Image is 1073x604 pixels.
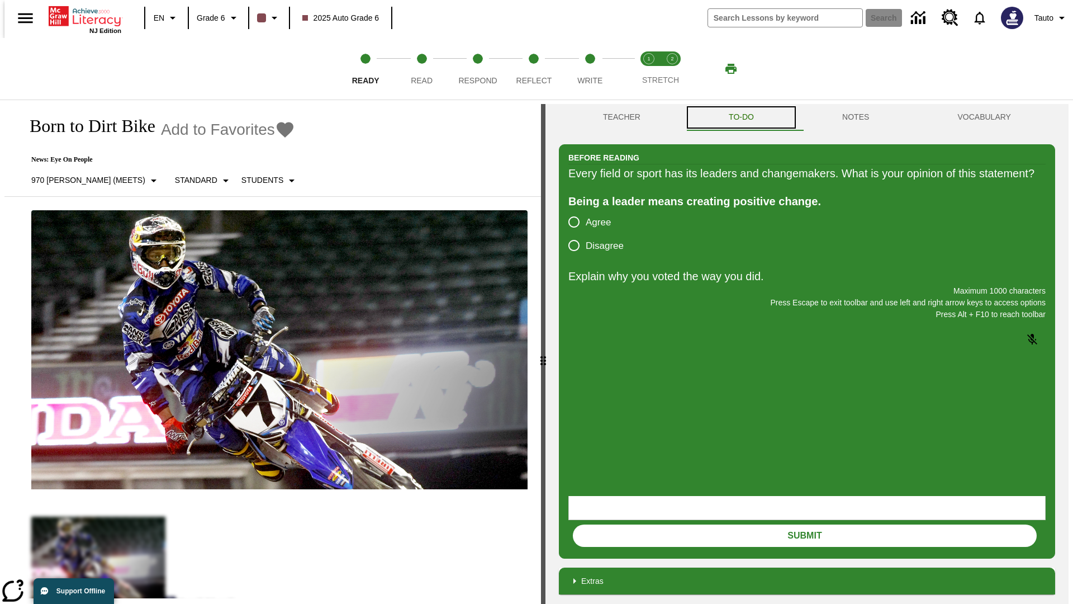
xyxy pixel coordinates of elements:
[56,587,105,595] span: Support Offline
[352,76,379,85] span: Ready
[501,38,566,100] button: Reflect step 4 of 5
[192,8,245,28] button: Grade: Grade 6, Select a grade
[685,104,798,131] button: TO-DO
[161,120,295,139] button: Add to Favorites - Born to Dirt Bike
[27,171,165,191] button: Select Lexile, 970 Lexile (Meets)
[458,76,497,85] span: Respond
[197,12,225,24] span: Grade 6
[558,38,623,100] button: Write step 5 of 5
[568,285,1046,297] p: Maximum 1000 characters
[713,59,749,79] button: Print
[9,2,42,35] button: Open side menu
[656,38,689,100] button: Stretch Respond step 2 of 2
[18,155,303,164] p: News: Eye On People
[568,309,1046,320] p: Press Alt + F10 to reach toolbar
[642,75,679,84] span: STRETCH
[573,525,1037,547] button: Submit
[798,104,913,131] button: NOTES
[586,239,624,253] span: Disagree
[175,174,217,186] p: Standard
[445,38,510,100] button: Respond step 3 of 5
[154,12,164,24] span: EN
[18,116,155,136] h1: Born to Dirt Bike
[333,38,398,100] button: Ready step 1 of 5
[671,56,673,62] text: 2
[4,9,163,19] body: Explain why you voted the way you did. Maximum 1000 characters Press Alt + F10 to reach toolbar P...
[237,171,303,191] button: Select Student
[49,4,121,34] div: Home
[1030,8,1073,28] button: Profile/Settings
[302,12,379,24] span: 2025 Auto Grade 6
[904,3,935,34] a: Data Center
[411,76,433,85] span: Read
[516,76,552,85] span: Reflect
[935,3,965,33] a: Resource Center, Will open in new tab
[568,267,1046,285] p: Explain why you voted the way you did.
[161,121,275,139] span: Add to Favorites
[577,76,602,85] span: Write
[568,164,1046,182] div: Every field or sport has its leaders and changemakers. What is your opinion of this statement?
[34,578,114,604] button: Support Offline
[913,104,1055,131] button: VOCABULARY
[545,104,1069,604] div: activity
[568,210,633,257] div: poll
[4,104,541,598] div: reading
[708,9,862,27] input: search field
[559,568,1055,594] div: Extras
[541,104,545,604] div: Press Enter or Spacebar and then press right and left arrow keys to move the slider
[647,56,650,62] text: 1
[241,174,283,186] p: Students
[253,8,286,28] button: Class color is dark brown. Change class color
[149,8,184,28] button: Language: EN, Select a language
[31,174,145,186] p: 970 [PERSON_NAME] (Meets)
[89,27,121,34] span: NJ Edition
[633,38,665,100] button: Stretch Read step 1 of 2
[1034,12,1053,24] span: Tauto
[965,3,994,32] a: Notifications
[559,104,1055,131] div: Instructional Panel Tabs
[586,215,611,230] span: Agree
[581,575,604,587] p: Extras
[568,192,1046,210] div: Being a leader means creating positive change.
[994,3,1030,32] button: Select a new avatar
[568,152,639,164] h2: Before Reading
[568,297,1046,309] p: Press Escape to exit toolbar and use left and right arrow keys to access options
[170,171,237,191] button: Scaffolds, Standard
[31,210,528,490] img: Motocross racer James Stewart flies through the air on his dirt bike.
[559,104,685,131] button: Teacher
[1019,326,1046,353] button: Click to activate and allow voice recognition
[1001,7,1023,29] img: Avatar
[389,38,454,100] button: Read step 2 of 5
